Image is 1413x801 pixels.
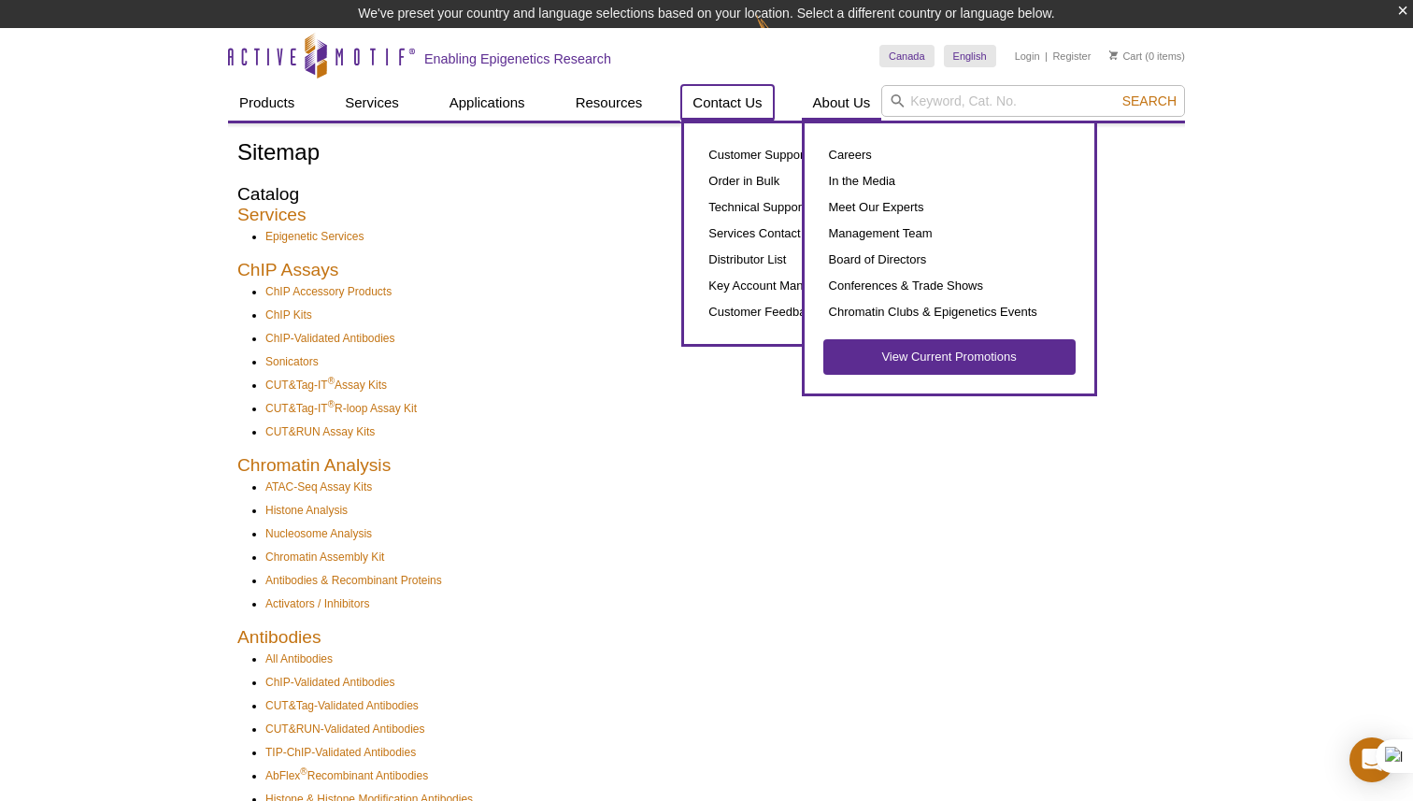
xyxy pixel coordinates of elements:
a: Login [1015,50,1040,63]
a: All Antibodies [265,651,333,667]
a: Management Team [823,221,1076,247]
a: Key Account Managers [703,273,955,299]
a: Resources [564,85,654,121]
sup: ® [328,376,335,386]
sup: ® [328,399,335,409]
h1: Sitemap [237,140,1176,167]
div: Open Intercom Messenger [1349,737,1394,782]
a: Products [228,85,306,121]
a: Board of Directors [823,247,1076,273]
a: Antibodies & Recombinant Proteins [265,572,442,589]
a: Distributor List [703,247,955,273]
a: ChIP-Validated Antibodies [265,330,395,347]
li: | [1045,45,1048,67]
h2: Enabling Epigenetics Research [424,50,611,67]
a: Customer Support [703,142,955,168]
a: CUT&RUN Assay Kits [265,423,375,440]
a: Cart [1109,50,1142,63]
a: Applications [438,85,536,121]
button: Search [1117,93,1182,109]
a: Nucleosome Analysis [265,525,372,542]
a: ChIP-Validated Antibodies [265,674,395,691]
a: Technical Support [703,194,955,221]
a: ChIP Kits [265,307,312,323]
a: CUT&Tag-IT®Assay Kits [265,377,387,393]
a: ATAC-Seq Assay Kits [265,479,372,495]
a: Chromatin Analysis [237,455,391,475]
a: Services [334,85,410,121]
a: CUT&Tag-Validated Antibodies [265,697,419,714]
h2: Catalog [237,186,1176,203]
a: Histone Analysis [265,502,348,519]
a: Canada [879,45,935,67]
a: Customer Feedback [703,299,955,325]
a: View Current Promotions [823,339,1076,375]
a: CUT&Tag-IT®R-loop Assay Kit [265,400,417,417]
a: Meet Our Experts [823,194,1076,221]
a: Services [237,205,307,224]
a: AbFlex®Recombinant Antibodies [265,767,428,784]
a: Conferences & Trade Shows [823,273,1076,299]
a: Register [1052,50,1091,63]
a: Chromatin Clubs & Epigenetics Events [823,299,1076,325]
a: ChIP Accessory Products [265,283,392,300]
a: Activators / Inhibitors [265,595,369,612]
img: Your Cart [1109,50,1118,60]
img: Change Here [756,14,806,58]
a: Chromatin Assembly Kit [265,549,384,565]
a: Sonicators [265,353,319,370]
span: Search [1122,93,1177,108]
a: Careers [823,142,1076,168]
a: English [944,45,996,67]
a: TIP-ChIP-Validated Antibodies [265,744,416,761]
a: Order in Bulk [703,168,955,194]
a: Contact Us [681,85,773,121]
a: Antibodies [237,627,321,647]
a: About Us [802,85,882,121]
a: Epigenetic Services [265,228,364,245]
a: In the Media [823,168,1076,194]
a: Services Contact [703,221,955,247]
a: ChIP Assays [237,260,338,279]
sup: ® [300,766,307,777]
a: CUT&RUN-Validated Antibodies [265,721,425,737]
li: (0 items) [1109,45,1185,67]
input: Keyword, Cat. No. [881,85,1185,117]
